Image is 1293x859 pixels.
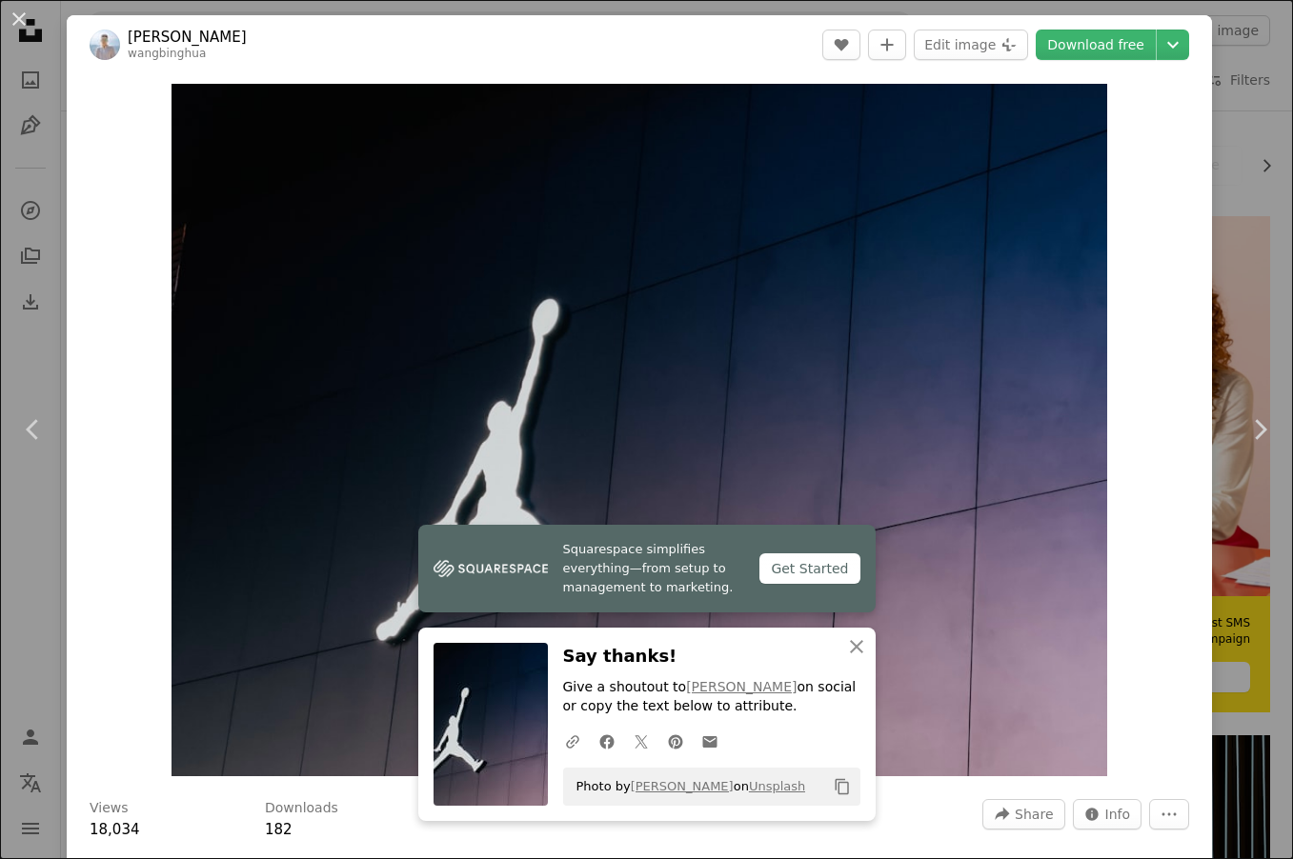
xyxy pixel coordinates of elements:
[1073,799,1142,829] button: Stats about this image
[631,779,734,793] a: [PERSON_NAME]
[563,540,745,597] span: Squarespace simplifies everything—from setup to management to marketing.
[1157,30,1189,60] button: Choose download size
[822,30,860,60] button: Like
[567,771,806,802] span: Photo by on
[1149,799,1189,829] button: More Actions
[172,84,1107,776] img: a silhouette of a basketball player jumping up into the air
[868,30,906,60] button: Add to Collection
[693,722,727,760] a: Share over email
[759,553,859,584] div: Get Started
[128,47,206,60] a: wangbinghua
[265,821,293,838] span: 182
[434,554,548,583] img: file-1747939142011-51e5cc87e3c9
[590,722,624,760] a: Share on Facebook
[1036,30,1156,60] a: Download free
[1015,800,1053,829] span: Share
[563,643,860,670] h3: Say thanks!
[90,821,140,838] span: 18,034
[90,799,129,818] h3: Views
[563,678,860,716] p: Give a shoutout to on social or copy the text below to attribute.
[624,722,658,760] a: Share on Twitter
[826,770,859,803] button: Copy to clipboard
[1105,800,1131,829] span: Info
[172,84,1107,776] button: Zoom in on this image
[1226,338,1293,521] a: Next
[914,30,1028,60] button: Edit image
[749,779,805,793] a: Unsplash
[90,30,120,60] img: Go to wang binghua's profile
[686,679,797,694] a: [PERSON_NAME]
[418,525,876,612] a: Squarespace simplifies everything—from setup to management to marketing.Get Started
[658,722,693,760] a: Share on Pinterest
[982,799,1064,829] button: Share this image
[128,28,247,47] a: [PERSON_NAME]
[265,799,338,818] h3: Downloads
